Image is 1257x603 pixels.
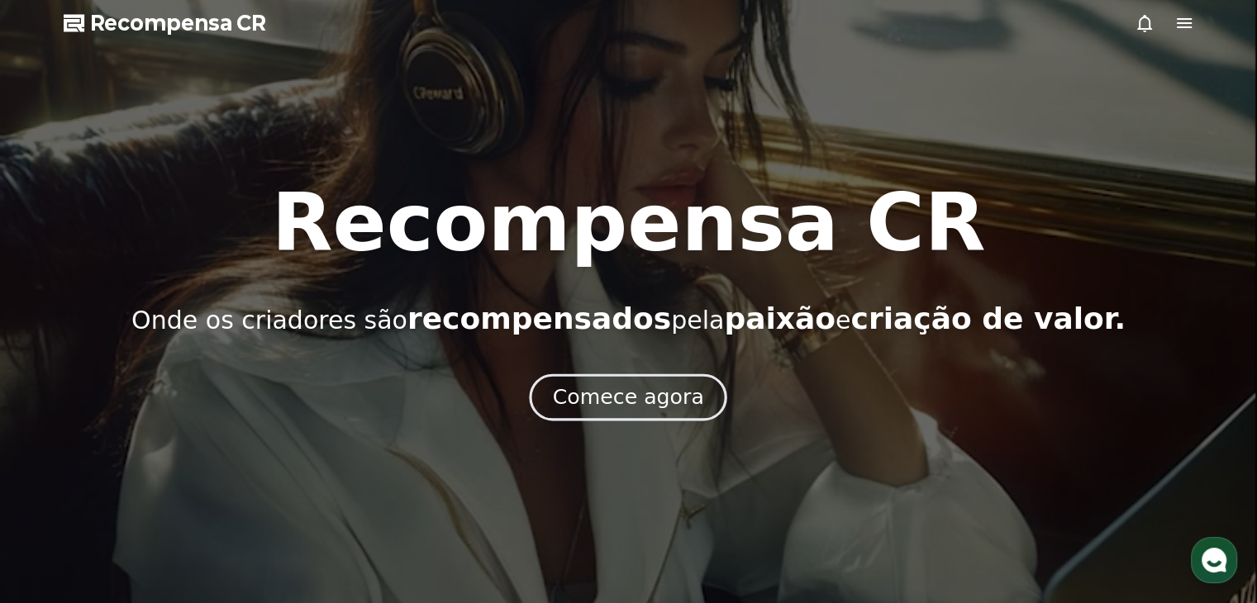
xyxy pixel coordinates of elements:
span: Settings [245,491,285,504]
span: Messages [137,491,186,505]
a: Messages [109,466,213,507]
font: Onde os criadores são [131,306,407,335]
font: criação de valor. [850,301,1125,335]
a: Recompensa CR [64,10,266,36]
span: Home [42,491,71,504]
font: recompensados [407,301,671,335]
a: Comece agora [534,392,722,407]
font: Comece agora [553,385,704,409]
button: Comece agora [530,374,728,421]
font: Recompensa CR [272,177,986,269]
font: Recompensa CR [90,12,266,35]
a: Home [5,466,109,507]
a: Settings [213,466,317,507]
font: ​​pela [671,306,724,335]
font: e [836,306,850,335]
font: paixão [724,301,836,335]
